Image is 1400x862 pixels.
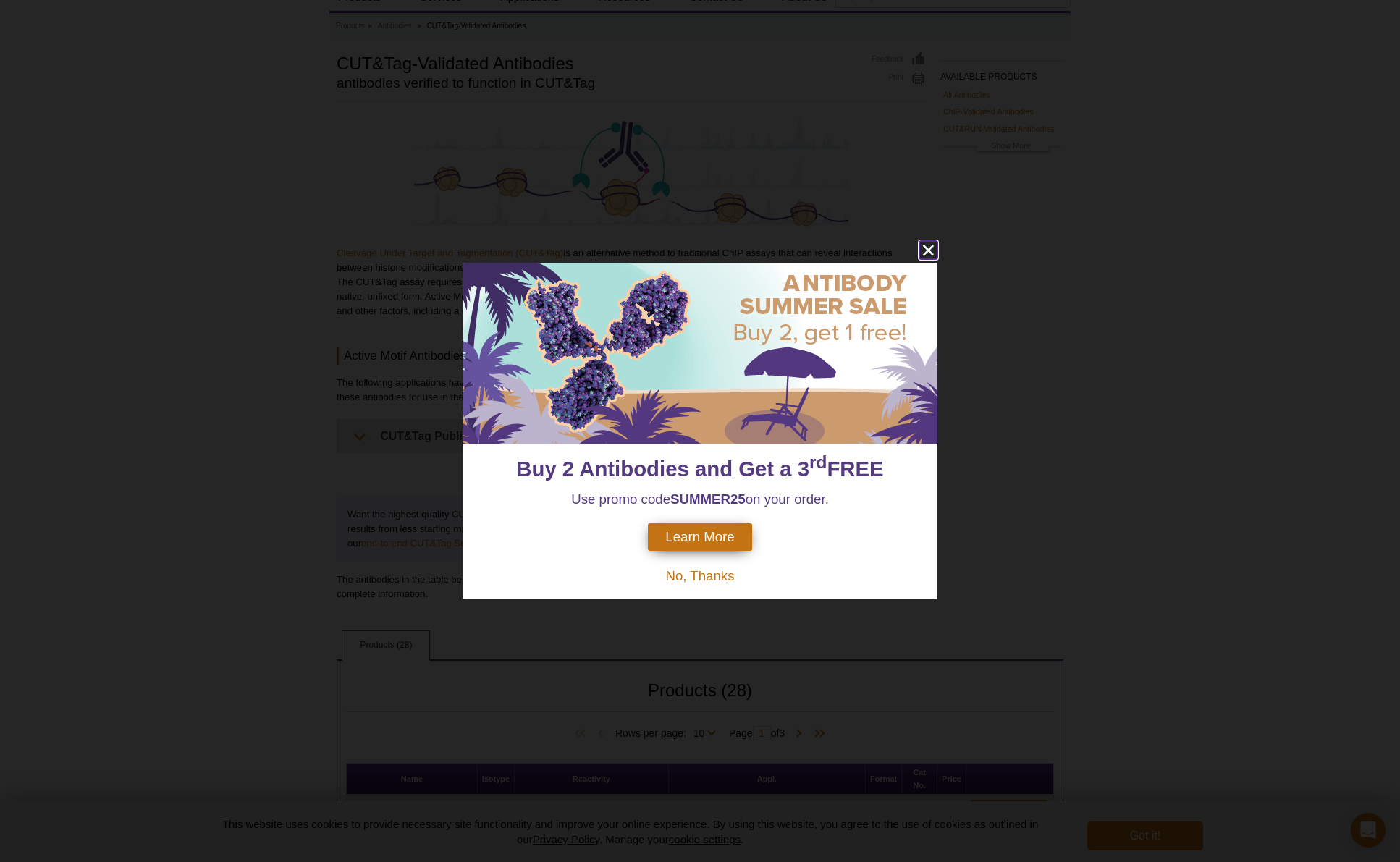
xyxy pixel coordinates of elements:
[571,491,829,507] span: Use promo code on your order.
[809,453,827,473] sup: rd
[516,457,883,481] span: Buy 2 Antibodies and Get a 3 FREE
[665,529,734,545] span: Learn More
[665,568,734,583] span: No, Thanks
[919,241,937,259] button: close
[670,491,746,507] strong: SUMMER25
